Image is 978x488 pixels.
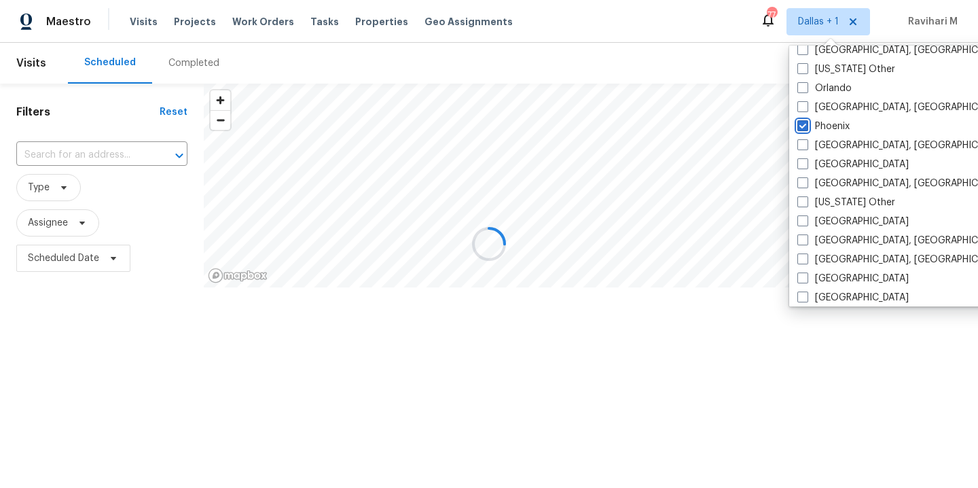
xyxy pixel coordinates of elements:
[797,63,895,76] label: [US_STATE] Other
[797,120,850,133] label: Phoenix
[211,110,230,130] button: Zoom out
[797,158,909,171] label: [GEOGRAPHIC_DATA]
[797,196,895,209] label: [US_STATE] Other
[797,82,852,95] label: Orlando
[797,272,909,285] label: [GEOGRAPHIC_DATA]
[767,8,776,22] div: 77
[797,215,909,228] label: [GEOGRAPHIC_DATA]
[797,291,909,304] label: [GEOGRAPHIC_DATA]
[211,90,230,110] button: Zoom in
[208,268,268,283] a: Mapbox homepage
[211,111,230,130] span: Zoom out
